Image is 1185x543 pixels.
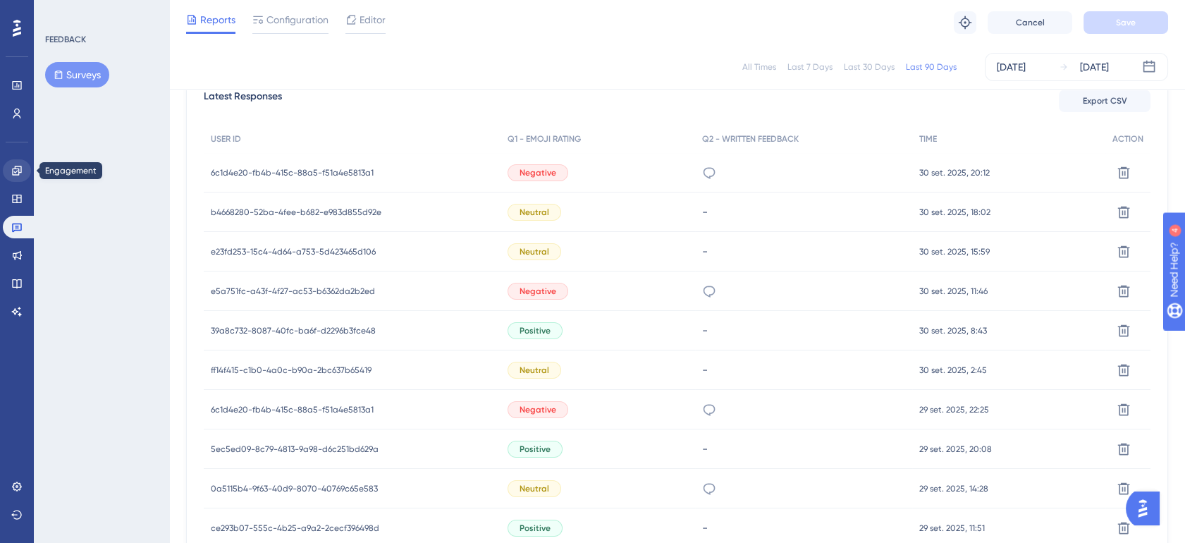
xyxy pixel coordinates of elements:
span: Configuration [266,11,329,28]
span: 6c1d4e20-fb4b-415c-88a5-f51a4e5813a1 [211,167,374,178]
span: Save [1116,17,1136,28]
div: Last 30 Days [844,61,895,73]
span: Neutral [520,365,549,376]
span: 5ec5ed09-8c79-4813-9a98-d6c251bd629a [211,444,379,455]
div: [DATE] [1080,59,1109,75]
span: Reports [200,11,235,28]
span: Cancel [1016,17,1045,28]
div: - [702,324,905,337]
span: 29 set. 2025, 14:28 [919,483,988,494]
div: - [702,442,905,456]
button: Cancel [988,11,1072,34]
div: All Times [742,61,776,73]
iframe: UserGuiding AI Assistant Launcher [1126,487,1168,530]
span: 30 set. 2025, 2:45 [919,365,987,376]
span: Q2 - WRITTEN FEEDBACK [702,133,799,145]
span: e23fd253-15c4-4d64-a753-5d423465d106 [211,246,376,257]
span: 30 set. 2025, 18:02 [919,207,990,218]
span: 29 set. 2025, 20:08 [919,444,992,455]
span: 29 set. 2025, 22:25 [919,404,989,415]
div: Last 90 Days [906,61,957,73]
span: Editor [360,11,386,28]
span: Need Help? [33,4,88,20]
span: TIME [919,133,937,145]
span: Negative [520,286,556,297]
span: ce293b07-555c-4b25-a9a2-2cecf396498d [211,523,379,534]
div: Last 7 Days [787,61,833,73]
div: - [702,245,905,258]
div: - [702,205,905,219]
span: ACTION [1112,133,1143,145]
span: 30 set. 2025, 15:59 [919,246,990,257]
div: - [702,521,905,535]
span: Negative [520,167,556,178]
span: b4668280-52ba-4fee-b682-e983d855d92e [211,207,381,218]
span: Neutral [520,483,549,494]
span: Neutral [520,246,549,257]
div: 4 [98,7,102,18]
button: Export CSV [1059,90,1150,112]
span: 30 set. 2025, 8:43 [919,325,987,336]
div: FEEDBACK [45,34,86,45]
div: - [702,363,905,377]
span: Q1 - EMOJI RATING [508,133,581,145]
span: 6c1d4e20-fb4b-415c-88a5-f51a4e5813a1 [211,404,374,415]
span: 30 set. 2025, 20:12 [919,167,990,178]
span: 30 set. 2025, 11:46 [919,286,988,297]
span: e5a751fc-a43f-4f27-ac53-b6362da2b2ed [211,286,375,297]
button: Save [1083,11,1168,34]
span: 39a8c732-8087-40fc-ba6f-d2296b3fce48 [211,325,376,336]
span: Positive [520,444,551,455]
div: [DATE] [997,59,1026,75]
span: Positive [520,523,551,534]
span: Negative [520,404,556,415]
span: USER ID [211,133,241,145]
span: Positive [520,325,551,336]
span: Export CSV [1083,95,1127,106]
span: ff14f415-c1b0-4a0c-b90a-2bc637b65419 [211,365,372,376]
span: Latest Responses [204,88,282,114]
span: 0a5115b4-9f63-40d9-8070-40769c65e583 [211,483,378,494]
span: 29 set. 2025, 11:51 [919,523,985,534]
button: Surveys [45,62,109,87]
span: Neutral [520,207,549,218]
